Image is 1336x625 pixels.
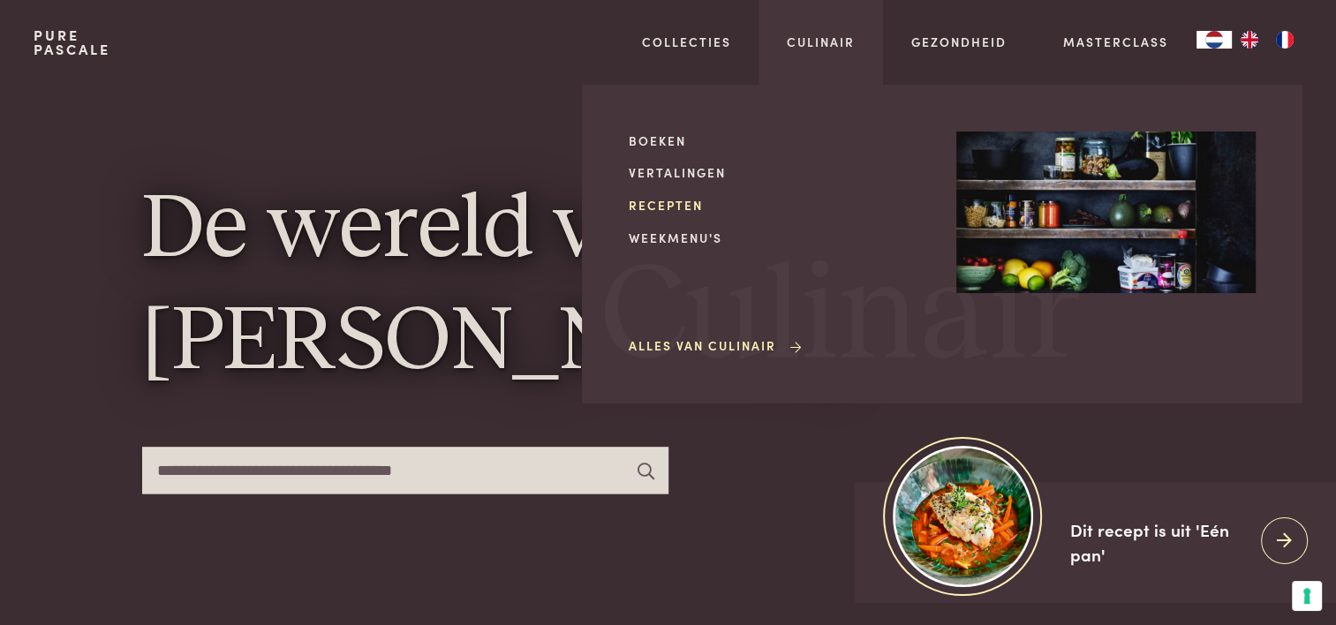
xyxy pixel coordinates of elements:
[1232,31,1302,49] ul: Language list
[787,33,855,51] a: Culinair
[629,163,928,182] a: Vertalingen
[956,132,1256,294] img: Culinair
[642,33,731,51] a: Collecties
[142,175,1195,400] h1: De wereld van [PERSON_NAME]
[1070,517,1247,568] div: Dit recept is uit 'Eén pan'
[1292,581,1322,611] button: Uw voorkeuren voor toestemming voor trackingtechnologieën
[855,482,1336,603] a: https://admin.purepascale.com/wp-content/uploads/2025/08/home_recept_link.jpg Dit recept is uit '...
[1267,31,1302,49] a: FR
[1196,31,1232,49] div: Language
[1196,31,1232,49] a: NL
[629,132,928,150] a: Boeken
[629,229,928,247] a: Weekmenu's
[1196,31,1302,49] aside: Language selected: Nederlands
[1232,31,1267,49] a: EN
[629,196,928,215] a: Recepten
[893,446,1033,586] img: https://admin.purepascale.com/wp-content/uploads/2025/08/home_recept_link.jpg
[600,250,1081,385] span: Culinair
[1063,33,1168,51] a: Masterclass
[629,336,804,355] a: Alles van Culinair
[911,33,1007,51] a: Gezondheid
[34,28,110,56] a: PurePascale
